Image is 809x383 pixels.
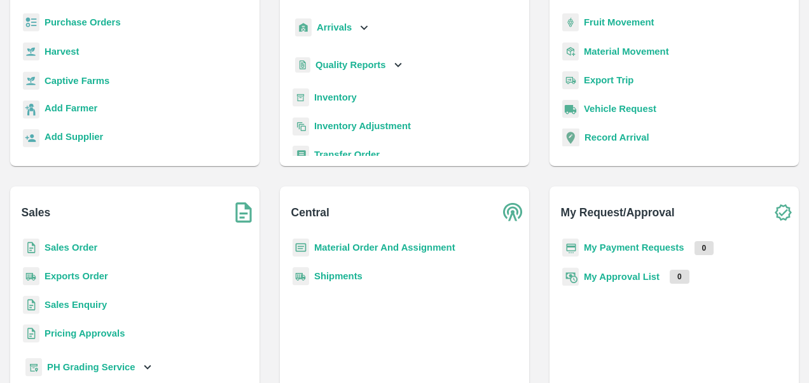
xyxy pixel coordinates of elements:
[45,101,97,118] a: Add Farmer
[562,71,579,90] img: delivery
[228,197,259,228] img: soSales
[497,197,529,228] img: central
[45,132,103,142] b: Add Supplier
[561,204,675,221] b: My Request/Approval
[314,150,380,160] a: Transfer Order
[23,324,39,343] img: sales
[23,353,155,382] div: PH Grading Service
[670,270,689,284] p: 0
[315,60,386,70] b: Quality Reports
[562,129,579,146] img: recordArrival
[314,271,363,281] a: Shipments
[45,328,125,338] a: Pricing Approvals
[295,57,310,73] img: qualityReport
[23,101,39,119] img: farmer
[23,71,39,90] img: harvest
[293,267,309,286] img: shipments
[45,130,103,147] a: Add Supplier
[293,88,309,107] img: whInventory
[45,17,121,27] a: Purchase Orders
[25,358,42,377] img: whTracker
[584,75,633,85] a: Export Trip
[293,117,309,136] img: inventory
[584,132,649,143] a: Record Arrival
[317,22,352,32] b: Arrivals
[45,103,97,113] b: Add Farmer
[45,271,108,281] a: Exports Order
[45,300,107,310] a: Sales Enquiry
[47,362,135,372] b: PH Grading Service
[22,204,51,221] b: Sales
[562,239,579,257] img: payment
[293,146,309,164] img: whTransfer
[23,267,39,286] img: shipments
[562,267,579,286] img: approval
[562,42,579,61] img: material
[45,242,97,253] a: Sales Order
[293,13,371,42] div: Arrivals
[562,100,579,118] img: vehicle
[23,42,39,61] img: harvest
[767,197,799,228] img: check
[23,129,39,148] img: supplier
[314,92,357,102] a: Inventory
[584,46,669,57] a: Material Movement
[584,242,684,253] a: My Payment Requests
[314,121,411,131] a: Inventory Adjustment
[291,204,329,221] b: Central
[23,296,39,314] img: sales
[314,242,455,253] a: Material Order And Assignment
[295,18,312,37] img: whArrival
[695,241,714,255] p: 0
[584,17,654,27] a: Fruit Movement
[293,239,309,257] img: centralMaterial
[562,13,579,32] img: fruit
[23,239,39,257] img: sales
[293,52,405,78] div: Quality Reports
[584,272,660,282] a: My Approval List
[45,46,79,57] a: Harvest
[23,13,39,32] img: reciept
[45,76,109,86] a: Captive Farms
[584,104,656,114] a: Vehicle Request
